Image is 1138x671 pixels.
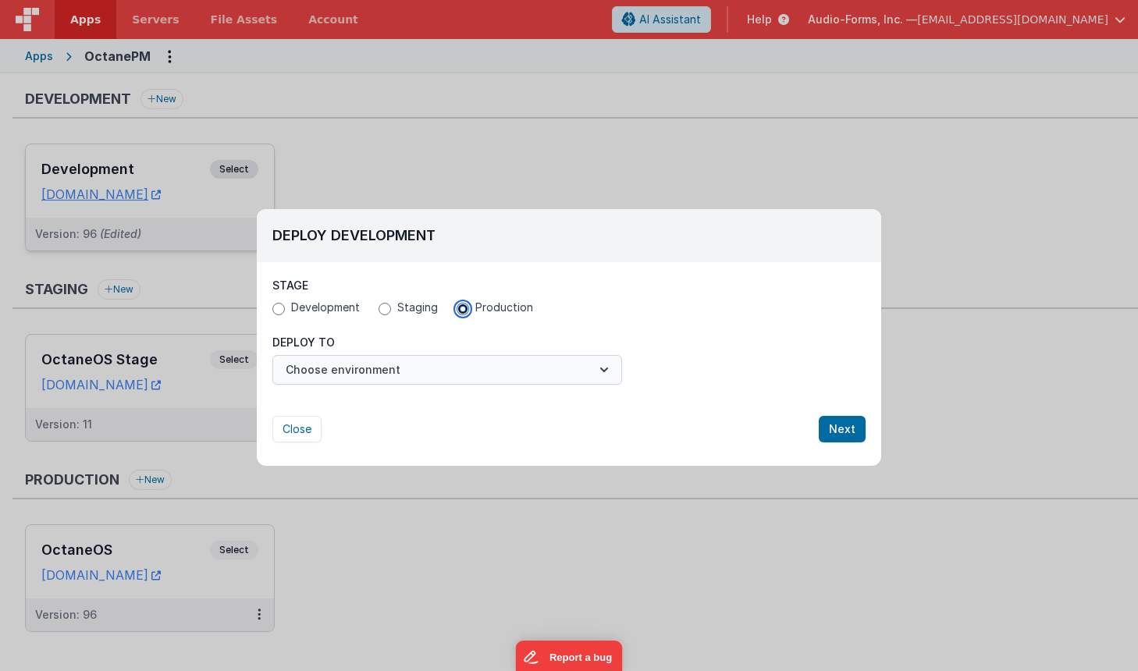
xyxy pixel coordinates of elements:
button: Choose environment [272,355,622,385]
button: Next [819,416,866,442]
h2: Deploy Development [272,225,866,247]
span: Stage [272,279,308,292]
span: Development [291,300,360,315]
button: Close [272,416,322,442]
input: Production [457,303,469,315]
span: Production [475,300,533,315]
span: Staging [397,300,438,315]
input: Staging [379,303,391,315]
p: Deploy To [272,335,622,350]
input: Development [272,303,285,315]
